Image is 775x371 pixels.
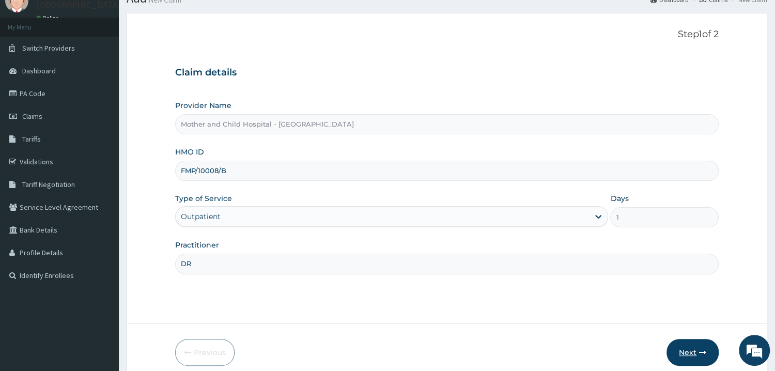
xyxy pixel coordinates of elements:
[22,112,42,121] span: Claims
[181,211,221,222] div: Outpatient
[22,180,75,189] span: Tariff Negotiation
[169,5,194,30] div: Minimize live chat window
[175,193,232,204] label: Type of Service
[175,254,719,274] input: Enter Name
[22,66,56,75] span: Dashboard
[175,100,231,111] label: Provider Name
[175,161,719,181] input: Enter HMO ID
[19,52,42,78] img: d_794563401_company_1708531726252_794563401
[175,240,219,250] label: Practitioner
[610,193,628,204] label: Days
[36,14,61,22] a: Online
[54,58,174,71] div: Chat with us now
[22,43,75,53] span: Switch Providers
[175,147,204,157] label: HMO ID
[60,116,143,221] span: We're online!
[667,339,719,366] button: Next
[175,67,719,79] h3: Claim details
[175,339,235,366] button: Previous
[5,255,197,291] textarea: Type your message and hit 'Enter'
[175,29,719,40] p: Step 1 of 2
[22,134,41,144] span: Tariffs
